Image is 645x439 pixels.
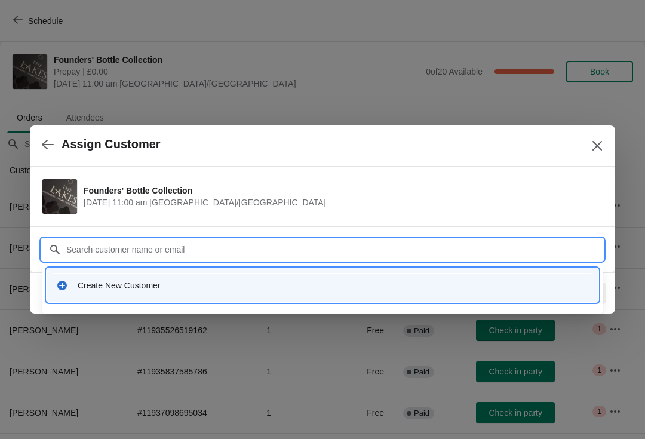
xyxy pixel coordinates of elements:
[586,135,608,156] button: Close
[42,179,77,214] img: Founders' Bottle Collection | | October 25 | 11:00 am Europe/London
[84,197,597,208] span: [DATE] 11:00 am [GEOGRAPHIC_DATA]/[GEOGRAPHIC_DATA]
[78,280,589,291] div: Create New Customer
[66,239,603,260] input: Search customer name or email
[62,137,161,151] h2: Assign Customer
[84,185,597,197] span: Founders' Bottle Collection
